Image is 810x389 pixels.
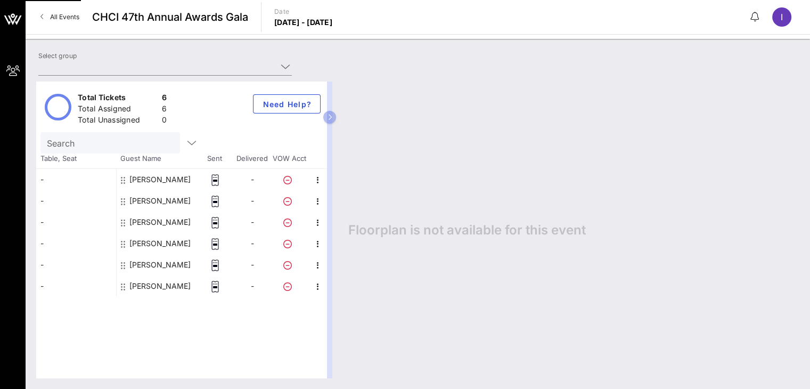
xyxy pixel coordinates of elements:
[196,153,233,164] span: Sent
[253,94,321,114] button: Need Help?
[262,100,312,109] span: Need Help?
[251,175,254,184] span: -
[36,190,116,212] div: -
[129,190,191,212] div: Joshua Gotay
[129,254,191,275] div: Leticia delgado
[251,196,254,205] span: -
[251,239,254,248] span: -
[129,233,191,254] div: Laura Gutierrez
[36,153,116,164] span: Table, Seat
[78,103,158,117] div: Total Assigned
[36,169,116,190] div: -
[162,92,167,106] div: 6
[251,217,254,226] span: -
[251,281,254,290] span: -
[129,169,191,190] div: Carmen Rodriguez
[36,212,116,233] div: -
[162,103,167,117] div: 6
[274,17,332,28] p: [DATE] - [DATE]
[34,9,86,26] a: All Events
[781,12,783,22] span: I
[772,7,791,27] div: I
[36,254,116,275] div: -
[78,92,158,106] div: Total Tickets
[50,13,79,21] span: All Events
[251,260,254,269] span: -
[36,233,116,254] div: -
[78,115,158,128] div: Total Unassigned
[129,275,191,297] div: Lianet Rosado
[271,153,308,164] span: VOW Acct
[38,52,77,60] label: Select group
[92,9,248,25] span: CHCI 47th Annual Awards Gala
[36,275,116,297] div: -
[348,222,586,238] span: Floorplan is not available for this event
[116,153,196,164] span: Guest Name
[162,115,167,128] div: 0
[274,6,332,17] p: Date
[129,212,191,233] div: Katherine Fernandez
[233,153,271,164] span: Delivered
